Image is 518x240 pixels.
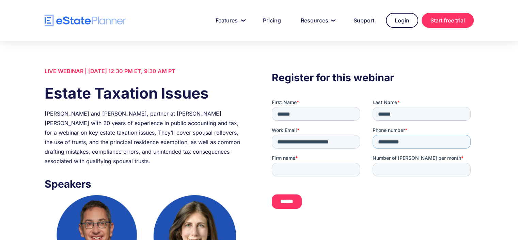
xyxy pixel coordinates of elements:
a: Resources [293,14,342,27]
a: home [45,15,126,27]
a: Start free trial [422,13,474,28]
h3: Speakers [45,176,246,192]
a: Support [345,14,382,27]
div: LIVE WEBINAR | [DATE] 12:30 PM ET, 9:30 AM PT [45,66,246,76]
h3: Register for this webinar [272,70,473,85]
a: Pricing [255,14,289,27]
a: Features [207,14,251,27]
a: Login [386,13,418,28]
h1: Estate Taxation Issues [45,83,246,104]
iframe: Form 0 [272,99,473,215]
div: [PERSON_NAME] and [PERSON_NAME], partner at [PERSON_NAME] [PERSON_NAME] with 20 years of experien... [45,109,246,166]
